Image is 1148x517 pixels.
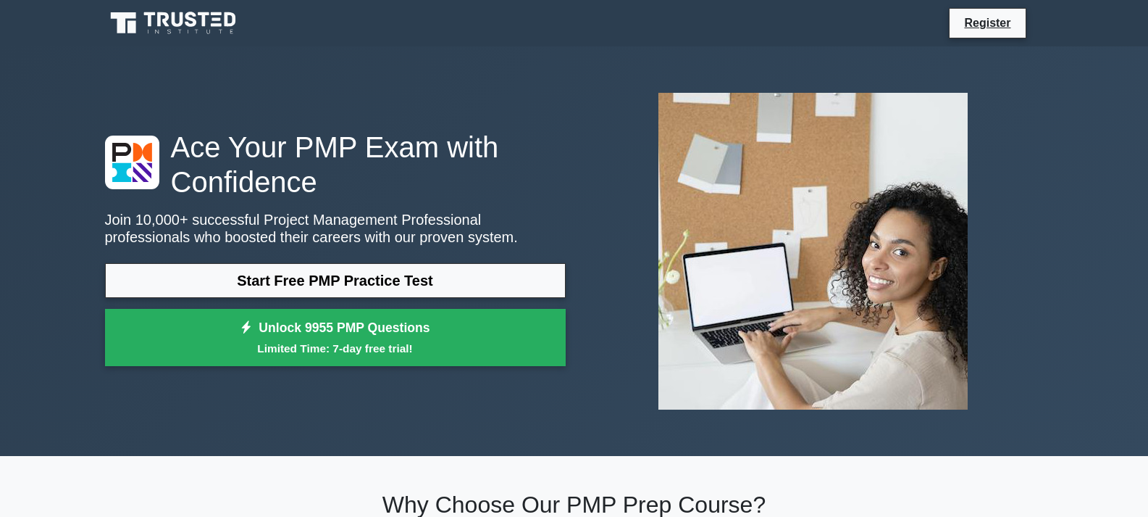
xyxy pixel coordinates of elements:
h1: Ace Your PMP Exam with Confidence [105,130,566,199]
a: Start Free PMP Practice Test [105,263,566,298]
a: Unlock 9955 PMP QuestionsLimited Time: 7-day free trial! [105,309,566,367]
p: Join 10,000+ successful Project Management Professional professionals who boosted their careers w... [105,211,566,246]
a: Register [955,14,1019,32]
small: Limited Time: 7-day free trial! [123,340,548,357]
